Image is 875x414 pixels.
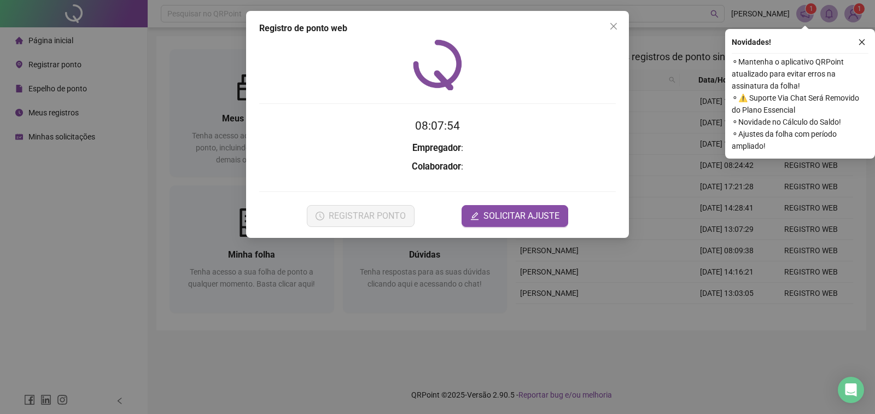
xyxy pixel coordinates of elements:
[412,143,461,153] strong: Empregador
[412,161,461,172] strong: Colaborador
[483,209,559,223] span: SOLICITAR AJUSTE
[858,38,866,46] span: close
[732,56,868,92] span: ⚬ Mantenha o aplicativo QRPoint atualizado para evitar erros na assinatura da folha!
[609,22,618,31] span: close
[415,119,460,132] time: 08:07:54
[307,205,415,227] button: REGISTRAR PONTO
[732,128,868,152] span: ⚬ Ajustes da folha com período ampliado!
[838,377,864,403] div: Open Intercom Messenger
[732,116,868,128] span: ⚬ Novidade no Cálculo do Saldo!
[259,141,616,155] h3: :
[462,205,568,227] button: editSOLICITAR AJUSTE
[259,22,616,35] div: Registro de ponto web
[413,39,462,90] img: QRPoint
[732,92,868,116] span: ⚬ ⚠️ Suporte Via Chat Será Removido do Plano Essencial
[470,212,479,220] span: edit
[605,18,622,35] button: Close
[732,36,771,48] span: Novidades !
[259,160,616,174] h3: :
